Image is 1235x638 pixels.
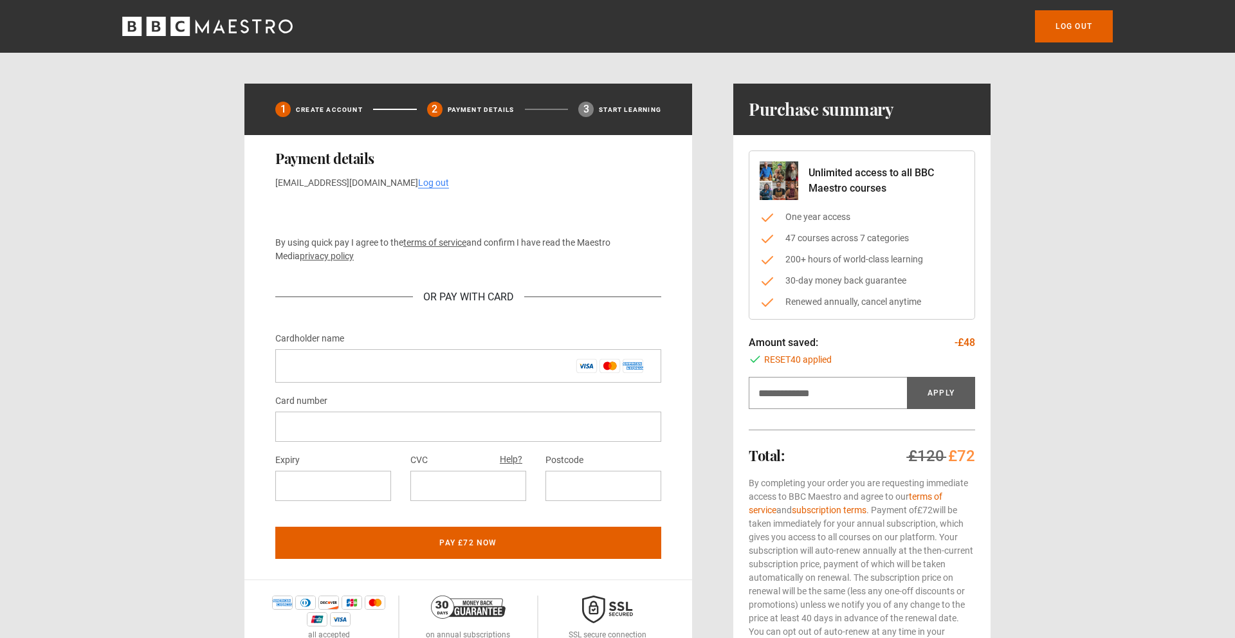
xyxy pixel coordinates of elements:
button: Pay £72 now [275,527,661,559]
img: diners [295,596,316,610]
p: By using quick pay I agree to the and confirm I have read the Maestro Media [275,236,661,263]
span: RESET40 applied [764,353,832,367]
li: One year access [760,210,964,224]
p: Amount saved: [749,335,818,351]
p: [EMAIL_ADDRESS][DOMAIN_NAME] [275,176,661,190]
iframe: Secure expiration date input frame [286,480,381,492]
img: discover [318,596,339,610]
a: terms of service [403,237,466,248]
iframe: Secure postal code input frame [556,480,651,492]
h2: Payment details [275,150,661,166]
p: -£48 [955,335,975,351]
button: Apply [907,377,975,409]
a: privacy policy [300,251,354,261]
h2: Total: [749,448,784,463]
p: Create Account [296,105,363,114]
img: jcb [342,596,362,610]
label: Expiry [275,453,300,468]
a: Log out [418,178,449,188]
div: 2 [427,102,443,117]
a: Log out [1035,10,1113,42]
button: Help? [496,451,526,468]
img: amex [272,596,293,610]
label: Cardholder name [275,331,344,347]
div: 1 [275,102,291,117]
span: £72 [917,505,933,515]
label: CVC [410,453,428,468]
iframe: Secure CVC input frame [421,480,516,492]
li: 30-day money back guarantee [760,274,964,287]
iframe: Secure payment button frame [275,200,661,226]
li: 200+ hours of world-class learning [760,253,964,266]
li: 47 courses across 7 categories [760,232,964,245]
svg: BBC Maestro [122,17,293,36]
img: 30-day-money-back-guarantee-c866a5dd536ff72a469b.png [431,596,506,619]
img: unionpay [307,612,327,626]
div: Or Pay With Card [413,289,524,305]
iframe: Secure card number input frame [286,421,651,433]
p: Payment details [448,105,515,114]
img: mastercard [365,596,385,610]
p: Unlimited access to all BBC Maestro courses [809,165,964,196]
h1: Purchase summary [749,99,893,120]
li: Renewed annually, cancel anytime [760,295,964,309]
span: £120 [908,447,944,465]
label: Postcode [545,453,583,468]
a: subscription terms [792,505,866,515]
span: £72 [948,447,975,465]
label: Card number [275,394,327,409]
p: Start learning [599,105,661,114]
div: 3 [578,102,594,117]
img: visa [330,612,351,626]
